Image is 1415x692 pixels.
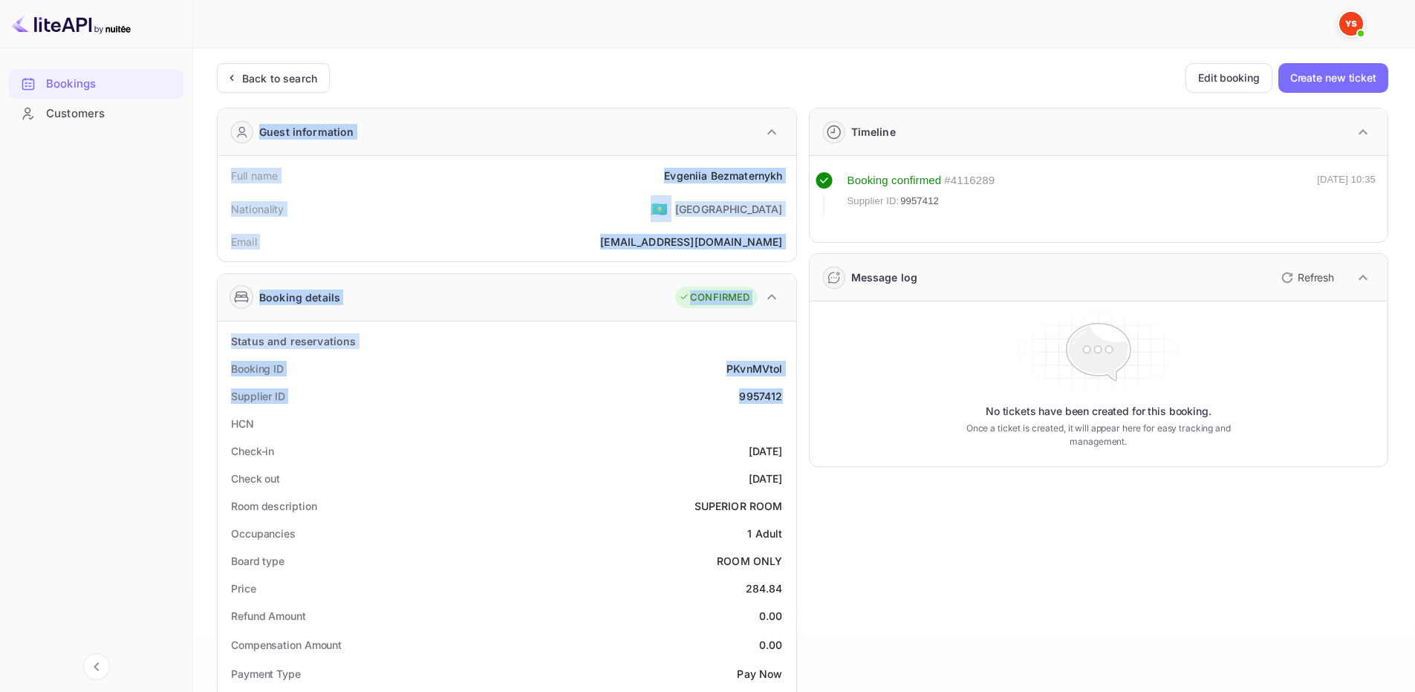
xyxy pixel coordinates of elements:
div: Evgeniia Bezmaternykh [664,168,782,183]
div: Booking confirmed [848,172,942,189]
div: Price [231,581,256,596]
div: Booking ID [231,361,284,376]
div: Bookings [9,70,183,99]
img: LiteAPI logo [12,12,131,36]
button: Create new ticket [1278,63,1388,93]
button: Edit booking [1185,63,1272,93]
div: [DATE] [749,443,783,459]
span: United States [651,195,668,222]
div: Payment Type [231,666,301,682]
div: CONFIRMED [679,290,749,305]
div: Nationality [231,201,284,217]
button: Refresh [1272,266,1340,290]
div: SUPERIOR ROOM [695,498,783,514]
div: Booking details [259,290,340,305]
div: 0.00 [759,637,783,653]
div: Status and reservations [231,333,356,349]
div: Full name [231,168,278,183]
div: Room description [231,498,316,514]
a: Customers [9,99,183,127]
div: Customers [9,99,183,128]
div: 9957412 [739,388,782,404]
p: No tickets have been created for this booking. [986,404,1211,419]
div: [EMAIL_ADDRESS][DOMAIN_NAME] [600,234,782,249]
div: HCN [231,416,254,431]
div: Email [231,234,257,249]
div: Message log [851,270,918,285]
div: [GEOGRAPHIC_DATA] [675,201,783,217]
div: Pay Now [737,666,782,682]
div: Guest information [259,124,354,140]
div: Check-in [231,443,274,459]
span: 9957412 [900,194,939,209]
p: Refresh [1298,270,1334,285]
div: 1 Adult [747,526,782,541]
div: Occupancies [231,526,296,541]
div: # 4116289 [944,172,995,189]
div: Back to search [242,71,317,86]
button: Collapse navigation [83,653,110,680]
p: Once a ticket is created, it will appear here for easy tracking and management. [943,422,1254,448]
div: Board type [231,553,284,569]
div: ROOM ONLY [717,553,782,569]
div: [DATE] [749,471,783,486]
div: Check out [231,471,280,486]
div: Refund Amount [231,608,306,624]
img: Yandex Support [1339,12,1363,36]
div: 284.84 [746,581,783,596]
div: Customers [46,105,176,123]
div: Bookings [46,76,176,93]
div: [DATE] 10:35 [1317,172,1376,215]
span: Supplier ID: [848,194,900,209]
div: 0.00 [759,608,783,624]
div: Compensation Amount [231,637,342,653]
div: Timeline [851,124,896,140]
div: PKvnMVtol [726,361,782,376]
div: Supplier ID [231,388,285,404]
a: Bookings [9,70,183,97]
